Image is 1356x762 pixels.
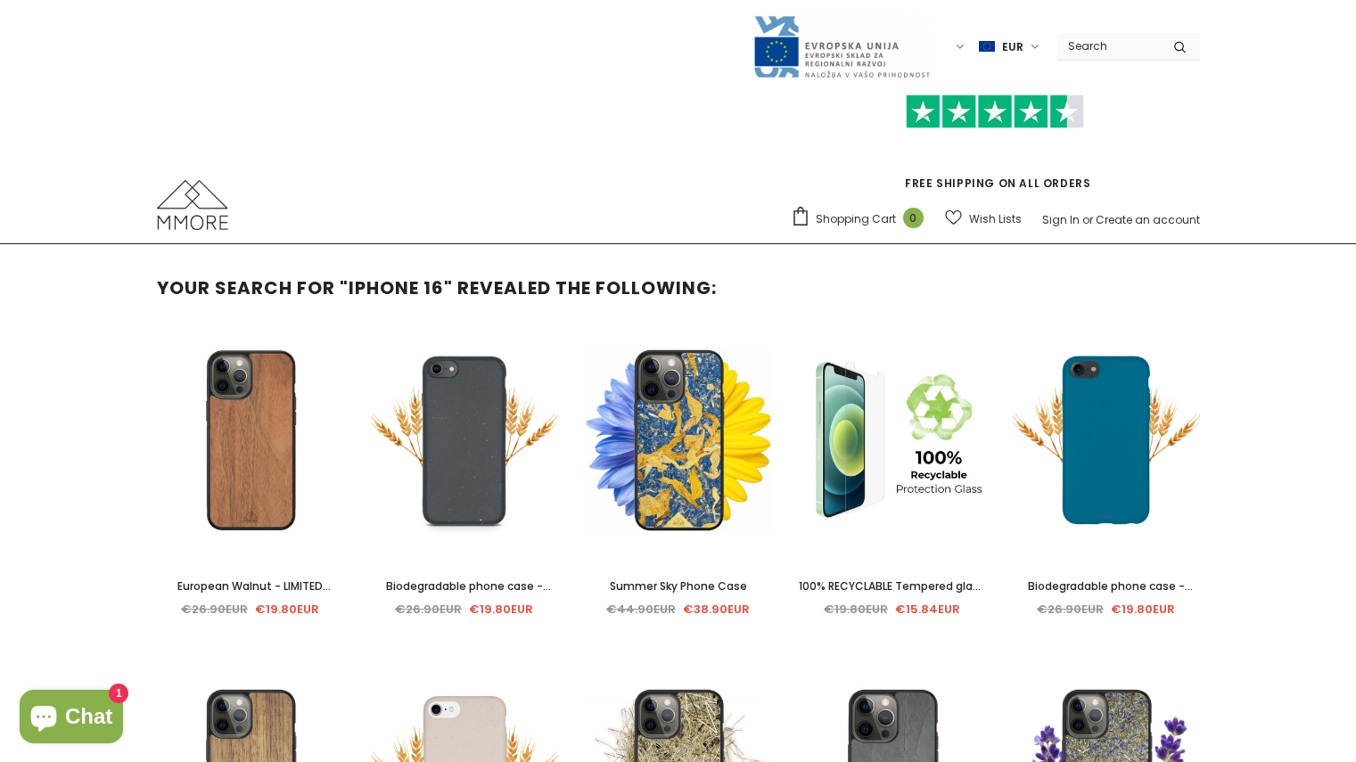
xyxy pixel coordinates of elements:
span: FREE SHIPPING ON ALL ORDERS [791,102,1200,191]
span: Biodegradable phone case - Deep Sea Blue [1028,578,1193,613]
span: €19.80EUR [469,601,533,618]
span: Summer Sky Phone Case [610,578,747,594]
span: 0 [903,208,924,228]
a: Wish Lists [945,203,1022,234]
span: €19.80EUR [1111,601,1175,618]
strong: "iphone 16" [340,275,453,300]
span: 100% RECYCLABLE Tempered glass 2D/3D screen protector [799,578,985,613]
inbox-online-store-chat: Shopify online store chat [14,690,128,748]
span: Your search for [157,275,335,300]
img: Javni Razpis [752,14,931,79]
img: Trust Pilot Stars [906,94,1084,129]
span: €38.90EUR [683,601,750,618]
span: €26.90EUR [181,601,248,618]
iframe: Customer reviews powered by Trustpilot [791,128,1200,175]
span: €19.80EUR [824,601,888,618]
span: Wish Lists [969,210,1022,228]
a: Javni Razpis [752,38,931,53]
span: €26.90EUR [1037,601,1104,618]
a: Shopping Cart 0 [791,206,933,233]
input: Search Site [1057,33,1160,59]
span: Shopping Cart [816,210,896,228]
span: €26.90EUR [395,601,462,618]
span: €19.80EUR [255,601,319,618]
span: revealed the following: [457,275,717,300]
a: Create an account [1096,212,1200,227]
a: Biodegradable phone case - Black [371,577,558,596]
a: Biodegradable phone case - Deep Sea Blue [1013,577,1200,596]
a: European Walnut - LIMITED EDITION [157,577,344,596]
span: €44.90EUR [606,601,676,618]
span: European Walnut - LIMITED EDITION [177,578,331,613]
span: or [1082,212,1093,227]
a: 100% RECYCLABLE Tempered glass 2D/3D screen protector [799,577,986,596]
a: Summer Sky Phone Case [585,577,772,596]
span: €15.84EUR [895,601,960,618]
a: Sign In [1042,212,1080,227]
img: MMORE Cases [157,180,228,230]
span: EUR [1002,38,1023,56]
span: Biodegradable phone case - Black [386,578,551,613]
